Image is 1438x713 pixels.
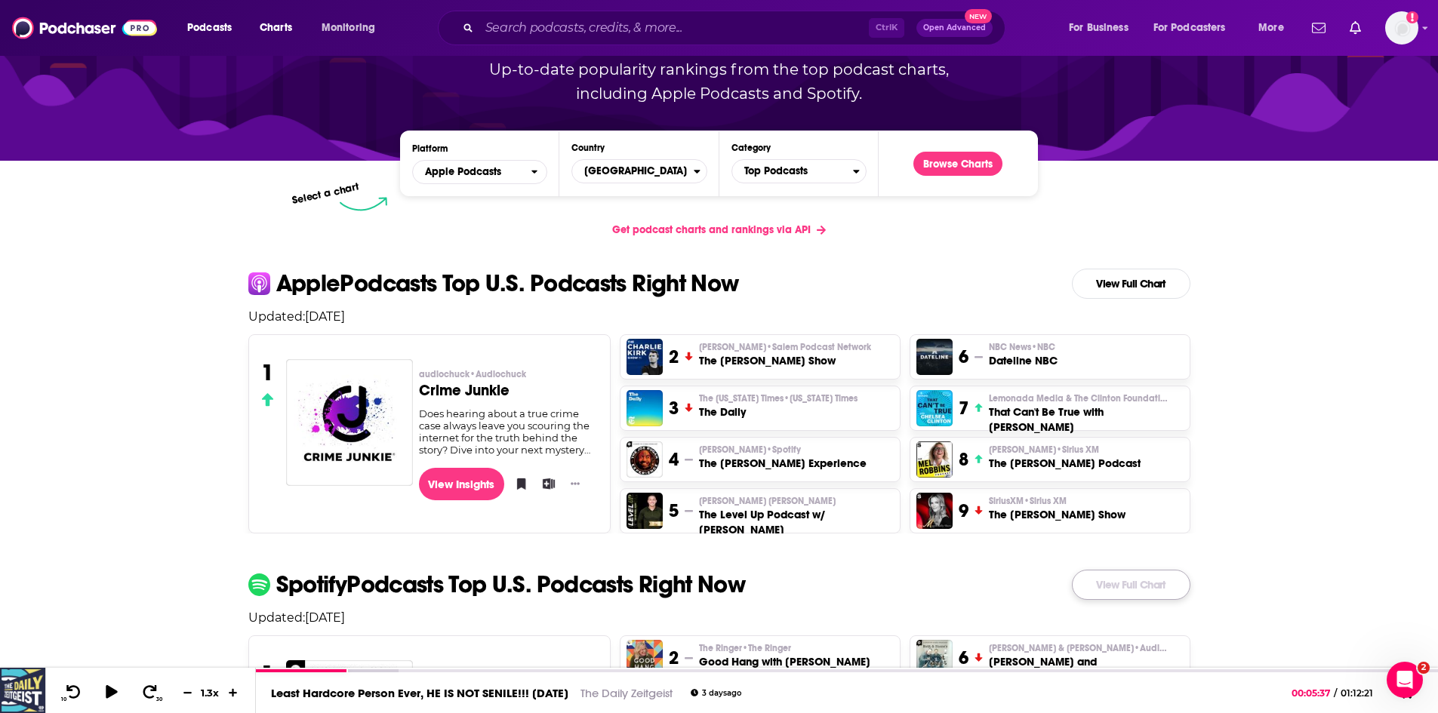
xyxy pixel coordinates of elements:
[699,341,871,368] a: [PERSON_NAME]•Salem Podcast NetworkThe [PERSON_NAME] Show
[291,180,361,207] p: Select a chart
[916,390,953,426] img: That Can't Be True with Chelsea Clinton
[699,392,858,404] span: The [US_STATE] Times
[916,441,953,478] img: The Mel Robbins Podcast
[412,160,547,184] h2: Platforms
[784,393,858,404] span: • [US_STATE] Times
[959,647,968,669] h3: 6
[699,392,858,420] a: The [US_STATE] Times•[US_STATE] TimesThe Daily
[669,647,679,669] h3: 2
[1258,17,1284,38] span: More
[989,642,1170,654] span: [PERSON_NAME] & [PERSON_NAME]
[989,507,1125,522] h3: The [PERSON_NAME] Show
[699,654,870,669] h3: Good Hang with [PERSON_NAME]
[248,272,270,294] img: apple Icon
[1385,11,1418,45] span: Logged in as WesBurdett
[627,640,663,676] img: Good Hang with Amy Poehler
[479,16,869,40] input: Search podcasts, credits, & more...
[916,19,993,37] button: Open AdvancedNew
[340,197,387,211] img: select arrow
[1344,15,1367,41] a: Show notifications dropdown
[766,342,871,352] span: • Salem Podcast Network
[1334,687,1337,699] span: /
[236,610,1202,625] p: Updated: [DATE]
[1418,662,1430,674] span: 2
[699,642,870,654] p: The Ringer • The Ringer
[276,573,746,597] p: Spotify Podcasts Top U.S. Podcasts Right Now
[699,507,893,537] h3: The Level Up Podcast w/ [PERSON_NAME]
[12,14,157,42] img: Podchaser - Follow, Share and Rate Podcasts
[989,404,1183,435] h3: That Can't Be True with [PERSON_NAME]
[1306,15,1332,41] a: Show notifications dropdown
[627,493,663,529] img: The Level Up Podcast w/ Paul Alex
[565,476,586,491] button: Show More Button
[916,493,953,529] a: The Megyn Kelly Show
[766,444,801,455] span: • Spotify
[156,696,162,702] span: 30
[1292,687,1334,699] span: 00:05:37
[989,341,1055,353] span: NBC News
[669,499,679,522] h3: 5
[627,441,663,478] a: The Joe Rogan Experience
[916,339,953,375] img: Dateline NBC
[537,472,553,495] button: Add to List
[989,392,1183,404] p: Lemonada Media & The Clinton Foundation • Lemonada Media
[699,341,871,353] p: Charlie Kirk • Salem Podcast Network
[627,339,663,375] img: The Charlie Kirk Show
[470,369,526,380] span: • Audiochuck
[669,448,679,471] h3: 4
[600,211,838,248] a: Get podcast charts and rankings via API
[322,17,375,38] span: Monitoring
[916,640,953,676] a: Matt and Shane's Secret Podcast
[276,272,739,296] p: Apple Podcasts Top U.S. Podcasts Right Now
[612,223,811,236] span: Get podcast charts and rankings via API
[731,159,867,183] button: Categories
[419,383,598,398] h3: Crime Junkie
[913,152,1002,176] button: Browse Charts
[699,353,871,368] h3: The [PERSON_NAME] Show
[419,368,598,407] a: audiochuck•AudiochuckCrime Junkie
[989,353,1058,368] h3: Dateline NBC
[419,468,504,500] a: View Insights
[989,495,1067,507] span: SiriusXM
[1024,496,1067,506] span: • Sirius XM
[311,16,395,40] button: open menu
[580,686,673,700] a: The Daily Zeitgeist
[959,346,968,368] h3: 6
[691,689,741,697] div: 3 days ago
[989,392,1170,404] span: Lemonada Media & The Clinton Foundation
[989,444,1099,456] span: [PERSON_NAME]
[1387,662,1423,698] iframe: Intercom live chat
[177,16,251,40] button: open menu
[1385,11,1418,45] button: Show profile menu
[699,444,801,456] span: [PERSON_NAME]
[699,642,791,654] span: The Ringer
[699,495,836,507] span: [PERSON_NAME] [PERSON_NAME]
[452,11,1020,45] div: Search podcasts, credits, & more...
[1056,444,1099,455] span: • Sirius XM
[137,684,165,702] button: 30
[965,9,992,23] span: New
[1144,16,1248,40] button: open menu
[959,499,968,522] h3: 9
[627,390,663,426] img: The Daily
[1058,16,1147,40] button: open menu
[699,495,893,537] a: [PERSON_NAME] [PERSON_NAME]The Level Up Podcast w/ [PERSON_NAME]
[959,397,968,420] h3: 7
[286,359,413,486] a: Crime Junkie
[989,444,1141,471] a: [PERSON_NAME]•Sirius XMThe [PERSON_NAME] Podcast
[742,643,791,653] span: • The Ringer
[1072,570,1190,600] a: View Full Chart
